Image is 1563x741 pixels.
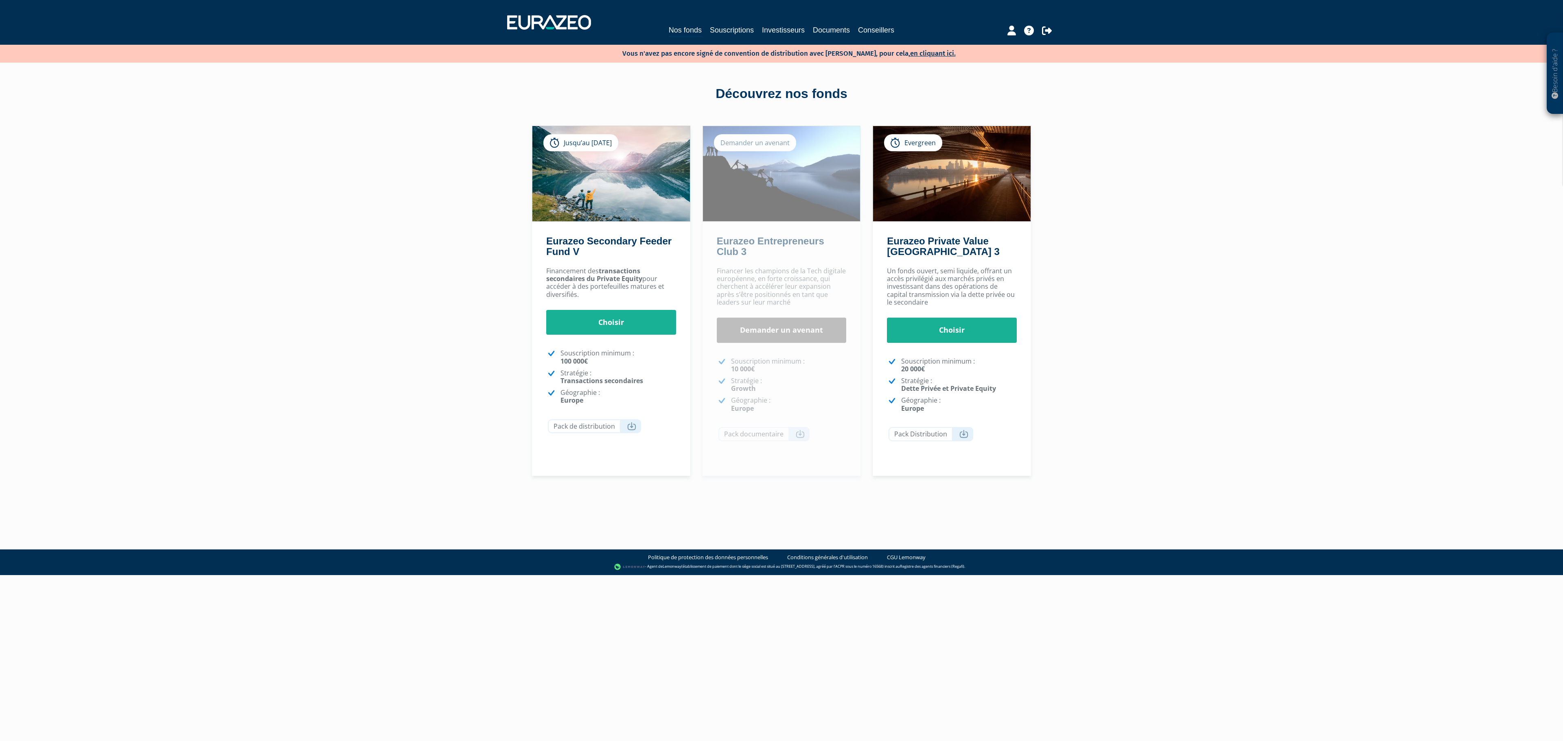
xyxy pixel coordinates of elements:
[560,349,676,365] p: Souscription minimum :
[560,376,643,385] strong: Transactions secondaires
[532,126,690,221] img: Eurazeo Secondary Feeder Fund V
[787,554,868,561] a: Conditions générales d'utilisation
[546,267,676,299] p: Financement des pour accéder à des portefeuilles matures et diversifiés.
[714,134,796,151] div: Demander un avenant
[560,369,676,385] p: Stratégie :
[718,427,810,441] a: Pack documentaire
[546,266,642,283] strong: transactions secondaires du Private Equity
[549,85,1014,103] div: Découvrez nos fonds
[887,318,1017,343] a: Choisir
[731,357,847,373] p: Souscription minimum :
[901,384,996,393] strong: Dette Privée et Private Equity
[901,364,925,373] strong: 20 000€
[648,554,768,561] a: Politique de protection des données personnelles
[731,377,847,392] p: Stratégie :
[560,357,588,366] strong: 100 000€
[901,377,1017,392] p: Stratégie :
[901,397,1017,412] p: Géographie :
[710,24,754,36] a: Souscriptions
[546,310,676,335] a: Choisir
[813,24,850,36] a: Documents
[910,49,956,58] a: en cliquant ici.
[560,389,676,404] p: Géographie :
[889,427,973,441] a: Pack Distribution
[717,318,847,343] a: Demander un avenant
[887,554,926,561] a: CGU Lemonway
[507,15,591,30] img: 1732889491-logotype_eurazeo_blanc_rvb.png
[546,235,672,257] a: Eurazeo Secondary Feeder Fund V
[703,126,860,221] img: Eurazeo Entrepreneurs Club 3
[731,384,756,393] strong: Growth
[717,267,847,306] p: Financer les champions de la Tech digitale européenne, en forte croissance, qui cherchent à accél...
[731,364,755,373] strong: 10 000€
[1550,37,1560,110] p: Besoin d'aide ?
[548,419,641,434] a: Pack de distribution
[901,404,924,413] strong: Europe
[669,24,702,37] a: Nos fonds
[560,396,583,405] strong: Europe
[731,404,754,413] strong: Europe
[663,564,681,569] a: Lemonway
[8,563,1555,571] div: - Agent de (établissement de paiement dont le siège social est situé au [STREET_ADDRESS], agréé p...
[887,267,1017,306] p: Un fonds ouvert, semi liquide, offrant un accès privilégié aux marchés privés en investissant dan...
[717,235,824,257] a: Eurazeo Entrepreneurs Club 3
[887,235,999,257] a: Eurazeo Private Value [GEOGRAPHIC_DATA] 3
[901,357,1017,373] p: Souscription minimum :
[900,564,964,569] a: Registre des agents financiers (Regafi)
[731,397,847,412] p: Géographie :
[884,134,942,151] div: Evergreen
[858,24,894,36] a: Conseillers
[543,134,618,151] div: Jusqu’au [DATE]
[762,24,805,36] a: Investisseurs
[873,126,1031,221] img: Eurazeo Private Value Europe 3
[599,47,956,59] p: Vous n'avez pas encore signé de convention de distribution avec [PERSON_NAME], pour cela,
[614,563,646,571] img: logo-lemonway.png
